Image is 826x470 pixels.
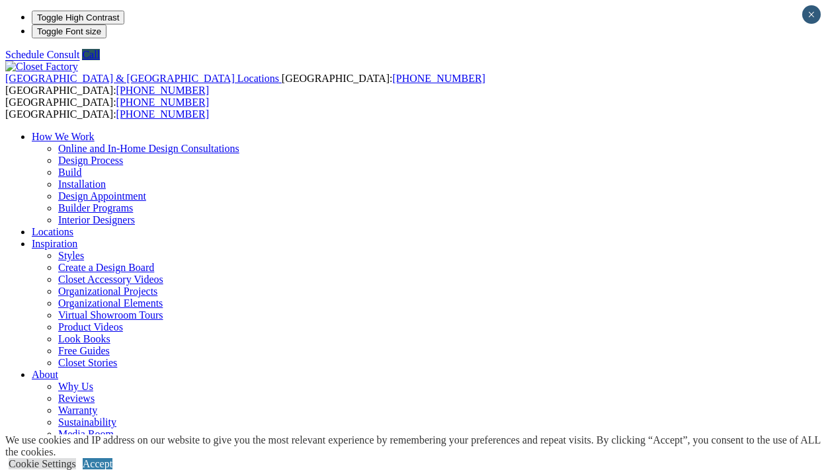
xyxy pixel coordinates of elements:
a: Sustainability [58,416,116,428]
a: Schedule Consult [5,49,79,60]
span: [GEOGRAPHIC_DATA]: [GEOGRAPHIC_DATA]: [5,73,485,96]
div: We use cookies and IP address on our website to give you the most relevant experience by remember... [5,434,826,458]
a: [PHONE_NUMBER] [116,108,209,120]
a: Interior Designers [58,214,135,225]
a: Closet Stories [58,357,117,368]
a: Why Us [58,381,93,392]
a: Product Videos [58,321,123,333]
a: Inspiration [32,238,77,249]
a: Online and In-Home Design Consultations [58,143,239,154]
span: Toggle High Contrast [37,13,119,22]
a: Virtual Showroom Tours [58,309,163,321]
a: Accept [83,458,112,469]
a: Media Room [58,428,114,440]
a: [PHONE_NUMBER] [116,85,209,96]
a: [PHONE_NUMBER] [392,73,485,84]
a: Reviews [58,393,95,404]
a: Locations [32,226,73,237]
a: Organizational Elements [58,297,163,309]
button: Toggle High Contrast [32,11,124,24]
a: Design Process [58,155,123,166]
a: Installation [58,178,106,190]
span: [GEOGRAPHIC_DATA] & [GEOGRAPHIC_DATA] Locations [5,73,279,84]
a: Organizational Projects [58,286,157,297]
a: [PHONE_NUMBER] [116,97,209,108]
a: Create a Design Board [58,262,154,273]
a: Free Guides [58,345,110,356]
a: Design Appointment [58,190,146,202]
img: Closet Factory [5,61,78,73]
span: Toggle Font size [37,26,101,36]
a: Build [58,167,82,178]
a: Styles [58,250,84,261]
button: Toggle Font size [32,24,106,38]
a: Builder Programs [58,202,133,214]
a: Closet Accessory Videos [58,274,163,285]
a: Warranty [58,405,97,416]
span: [GEOGRAPHIC_DATA]: [GEOGRAPHIC_DATA]: [5,97,209,120]
a: How We Work [32,131,95,142]
a: About [32,369,58,380]
button: Close [802,5,821,24]
a: Cookie Settings [9,458,76,469]
a: Look Books [58,333,110,344]
a: Call [82,49,100,60]
a: [GEOGRAPHIC_DATA] & [GEOGRAPHIC_DATA] Locations [5,73,282,84]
